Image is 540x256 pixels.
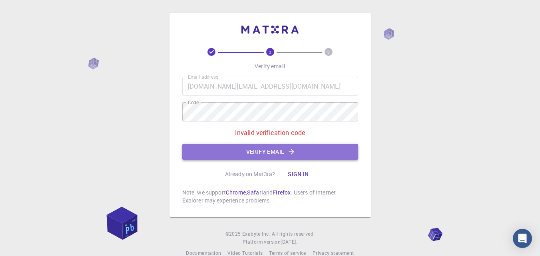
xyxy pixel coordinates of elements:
[247,189,263,196] a: Safari
[243,238,281,246] span: Platform version
[182,189,358,204] p: Note: we support , and . Users of Internet Explorer may experience problems.
[225,230,242,238] span: © 2025
[313,250,354,256] span: Privacy statement
[186,250,221,256] span: Documentation
[255,62,285,70] p: Verify email
[242,230,270,237] span: Exabyte Inc.
[281,238,297,246] a: [DATE].
[226,189,246,196] a: Chrome
[182,144,358,160] button: Verify email
[281,238,297,245] span: [DATE] .
[235,128,305,137] p: Invalid verification code
[273,189,291,196] a: Firefox
[188,99,199,106] label: Code
[281,166,315,182] button: Sign in
[269,250,306,256] span: Terms of service
[269,49,271,55] text: 2
[227,250,263,256] span: Video Tutorials
[225,170,275,178] p: Already on Mat3ra?
[327,49,330,55] text: 3
[242,230,270,238] a: Exabyte Inc.
[513,229,532,248] div: Open Intercom Messenger
[188,73,218,80] label: Email address
[272,230,315,238] span: All rights reserved.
